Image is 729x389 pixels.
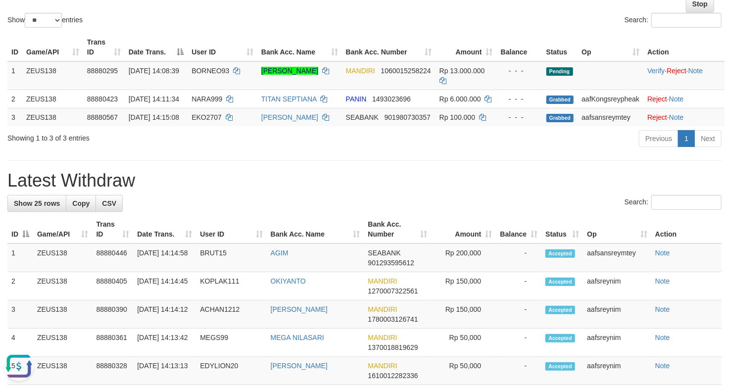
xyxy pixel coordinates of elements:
[643,61,725,90] td: · ·
[4,4,34,34] button: Open LiveChat chat widget
[346,67,375,75] span: MANDIRI
[261,67,318,75] a: [PERSON_NAME]
[643,90,725,108] td: ·
[33,215,93,243] th: Game/API: activate to sort column ascending
[655,249,670,257] a: Note
[545,334,575,342] span: Accepted
[96,195,123,212] a: CSV
[346,95,367,103] span: PANIN
[271,305,328,313] a: [PERSON_NAME]
[271,249,289,257] a: AGIM
[368,287,418,295] span: Copy 1270007322561 to clipboard
[93,272,134,300] td: 88880405
[368,362,397,370] span: MANDIRI
[647,113,667,121] a: Reject
[688,67,703,75] a: Note
[7,329,33,357] td: 4
[496,243,541,272] td: -
[694,130,722,147] a: Next
[372,95,411,103] span: Copy 1493023696 to clipboard
[33,357,93,385] td: ZEUS138
[431,300,496,329] td: Rp 150,000
[66,195,96,212] a: Copy
[655,277,670,285] a: Note
[431,272,496,300] td: Rp 150,000
[583,243,651,272] td: aafsansreymtey
[583,357,651,385] td: aafsreynim
[545,249,575,258] span: Accepted
[501,66,538,76] div: - - -
[639,130,679,147] a: Previous
[93,215,134,243] th: Trans ID: activate to sort column ascending
[655,305,670,313] a: Note
[33,329,93,357] td: ZEUS138
[33,300,93,329] td: ZEUS138
[651,13,722,28] input: Search:
[192,113,222,121] span: EKO2707
[87,113,118,121] span: 88880567
[647,95,667,103] a: Reject
[346,113,379,121] span: SEABANK
[643,33,725,61] th: Action
[431,357,496,385] td: Rp 50,000
[497,33,542,61] th: Balance
[368,277,397,285] span: MANDIRI
[496,357,541,385] td: -
[33,243,93,272] td: ZEUS138
[546,96,574,104] span: Grabbed
[578,90,643,108] td: aafKongsreypheak
[364,215,432,243] th: Bank Acc. Number: activate to sort column ascending
[368,334,397,341] span: MANDIRI
[192,95,222,103] span: NARA999
[7,129,296,143] div: Showing 1 to 3 of 3 entries
[578,33,643,61] th: Op: activate to sort column ascending
[7,195,66,212] a: Show 25 rows
[496,300,541,329] td: -
[22,33,83,61] th: Game/API: activate to sort column ascending
[625,195,722,210] label: Search:
[501,94,538,104] div: - - -
[129,113,179,121] span: [DATE] 14:15:08
[87,67,118,75] span: 88880295
[271,334,324,341] a: MEGA NILASARI
[133,329,196,357] td: [DATE] 14:13:42
[436,33,497,61] th: Amount: activate to sort column ascending
[93,243,134,272] td: 88880446
[196,357,266,385] td: EDYLION20
[93,300,134,329] td: 88880390
[196,243,266,272] td: BRUT15
[651,195,722,210] input: Search:
[271,362,328,370] a: [PERSON_NAME]
[583,215,651,243] th: Op: activate to sort column ascending
[7,61,22,90] td: 1
[7,33,22,61] th: ID
[651,215,722,243] th: Action
[669,113,684,121] a: Note
[368,372,418,380] span: Copy 1610012282336 to clipboard
[25,13,62,28] select: Showentries
[22,90,83,108] td: ZEUS138
[368,259,414,267] span: Copy 901293595612 to clipboard
[7,13,83,28] label: Show entries
[583,300,651,329] td: aafsreynim
[667,67,686,75] a: Reject
[188,33,257,61] th: User ID: activate to sort column ascending
[678,130,695,147] a: 1
[647,67,665,75] a: Verify
[196,272,266,300] td: KOPLAK111
[583,272,651,300] td: aafsreynim
[439,95,481,103] span: Rp 6.000.000
[196,215,266,243] th: User ID: activate to sort column ascending
[368,343,418,351] span: Copy 1370018819629 to clipboard
[439,67,485,75] span: Rp 13.000.000
[545,362,575,371] span: Accepted
[14,199,60,207] span: Show 25 rows
[431,243,496,272] td: Rp 200,000
[496,215,541,243] th: Balance: activate to sort column ascending
[83,33,125,61] th: Trans ID: activate to sort column ascending
[271,277,306,285] a: OKIYANTO
[496,272,541,300] td: -
[669,95,684,103] a: Note
[133,300,196,329] td: [DATE] 14:14:12
[7,215,33,243] th: ID: activate to sort column descending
